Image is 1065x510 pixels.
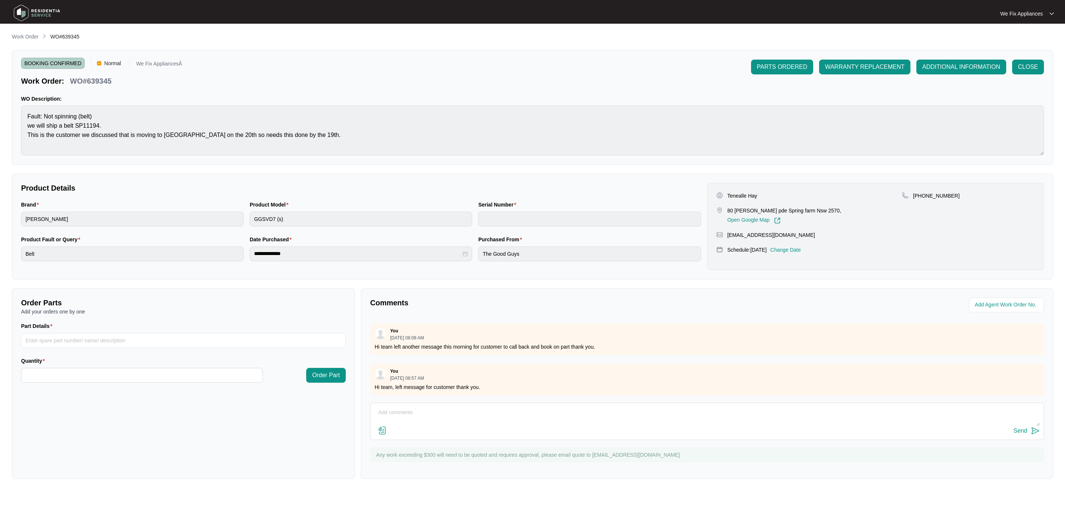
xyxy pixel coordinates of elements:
p: [PHONE_NUMBER] [913,192,960,199]
img: chevron-right [41,33,47,39]
input: Purchased From [478,246,701,261]
p: We Fix AppliancesÂ [136,61,182,69]
p: [DATE] 08:57 AM [390,376,424,380]
img: map-pin [716,246,723,253]
p: You [390,368,398,374]
p: We Fix Appliances [1000,10,1043,17]
label: Quantity [21,357,48,365]
img: file-attachment-doc.svg [378,426,387,435]
span: WARRANTY REPLACEMENT [825,63,905,71]
button: Send [1014,426,1040,436]
p: Comments [370,298,702,308]
img: residentia service logo [11,2,63,24]
p: Hi team left another message this morning for customer to call back and book on part thank you. [375,343,1039,350]
button: WARRANTY REPLACEMENT [819,60,910,74]
a: Work Order [10,33,40,41]
p: WO Description: [21,95,1044,103]
p: Product Details [21,183,701,193]
input: Product Fault or Query [21,246,244,261]
label: Part Details [21,322,55,330]
p: Schedule: [DATE] [727,246,767,254]
label: Product Fault or Query [21,236,83,243]
label: Brand [21,201,42,208]
label: Date Purchased [250,236,294,243]
input: Quantity [21,368,263,382]
span: CLOSE [1018,63,1038,71]
span: Order Part [312,371,340,380]
button: CLOSE [1012,60,1044,74]
input: Part Details [21,333,346,348]
p: You [390,328,398,334]
input: Add Agent Work Order No. [975,301,1039,309]
input: Brand [21,212,244,227]
p: [DATE] 08:08 AM [390,336,424,340]
p: 80 [PERSON_NAME] pde Spring farm Nsw 2570, [727,207,841,214]
img: Link-External [774,217,781,224]
p: Add your orders one by one [21,308,346,315]
img: user.svg [375,369,386,380]
span: WO#639345 [50,34,80,40]
button: Order Part [306,368,346,383]
img: send-icon.svg [1031,426,1040,435]
img: map-pin [716,231,723,238]
p: Change Date [770,246,801,254]
a: Open Google Map [727,217,781,224]
p: Work Order: [21,76,64,86]
img: user.svg [375,328,386,339]
p: Any work exceeding $300 will need to be quoted and requires approval, please email quote to [EMAI... [376,451,1040,459]
img: user-pin [716,192,723,199]
img: Vercel Logo [97,61,101,66]
input: Serial Number [478,212,701,227]
p: Tenealle Hay [727,192,757,199]
label: Purchased From [478,236,525,243]
p: Work Order [12,33,38,40]
p: Hi team, left message for customer thank you. [375,383,1039,391]
p: [EMAIL_ADDRESS][DOMAIN_NAME] [727,231,815,239]
span: BOOKING CONFIRMED [21,58,85,69]
span: Normal [101,58,124,69]
label: Serial Number [478,201,519,208]
input: Product Model [250,212,472,227]
div: Send [1014,427,1027,434]
p: WO#639345 [70,76,111,86]
img: map-pin [716,207,723,214]
p: Order Parts [21,298,346,308]
label: Product Model [250,201,291,208]
img: map-pin [902,192,909,199]
span: ADDITIONAL INFORMATION [922,63,1000,71]
button: PARTS ORDERED [751,60,813,74]
span: PARTS ORDERED [757,63,807,71]
img: dropdown arrow [1049,12,1054,16]
input: Date Purchased [254,250,461,258]
textarea: Fault: Not spinning (belt) we will ship a belt SP11194. This is the customer we discussed that is... [21,105,1044,155]
button: ADDITIONAL INFORMATION [916,60,1006,74]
